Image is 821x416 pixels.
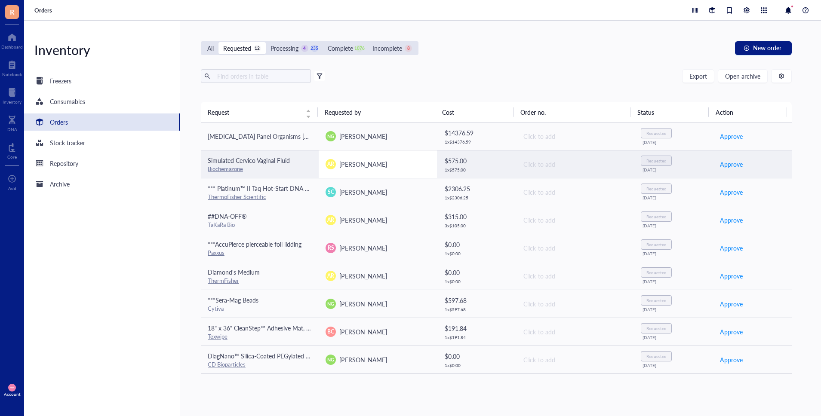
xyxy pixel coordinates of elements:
[445,363,509,368] div: 1 x $ 0.00
[327,328,334,336] span: BC
[682,69,714,83] button: Export
[208,193,266,201] a: ThermoFisher Scientific
[208,296,258,304] span: ***Sera-Mag Beads
[372,43,402,53] div: Incomplete
[720,325,743,339] button: Approve
[339,300,387,308] span: [PERSON_NAME]
[339,132,387,141] span: [PERSON_NAME]
[327,216,334,224] span: AR
[523,243,627,253] div: Click to add
[7,127,17,132] div: DNA
[445,212,509,221] div: $ 315.00
[516,373,634,401] td: Click to add
[516,346,634,373] td: Click to add
[523,132,627,141] div: Click to add
[201,41,418,55] div: segmented control
[301,45,308,52] div: 4
[223,43,251,53] div: Requested
[207,43,214,53] div: All
[646,326,667,331] div: Requested
[646,298,667,303] div: Requested
[720,215,743,225] span: Approve
[643,279,706,284] div: [DATE]
[24,175,180,193] a: Archive
[271,43,298,53] div: Processing
[689,73,707,80] span: Export
[725,73,760,80] span: Open archive
[646,158,667,163] div: Requested
[2,58,22,77] a: Notebook
[718,69,768,83] button: Open archive
[720,297,743,311] button: Approve
[720,299,743,309] span: Approve
[445,184,509,193] div: $ 2306.25
[445,307,509,312] div: 1 x $ 597.68
[445,167,509,172] div: 1 x $ 575.00
[720,132,743,141] span: Approve
[8,186,16,191] div: Add
[339,188,387,196] span: [PERSON_NAME]
[50,76,71,86] div: Freezers
[643,363,706,368] div: [DATE]
[24,72,180,89] a: Freezers
[516,150,634,178] td: Click to add
[720,355,743,364] span: Approve
[523,159,627,169] div: Click to add
[709,102,787,122] th: Action
[514,102,631,122] th: Order no.
[208,248,224,257] a: Paxxus
[643,335,706,340] div: [DATE]
[720,353,743,367] button: Approve
[643,223,706,228] div: [DATE]
[208,332,228,340] a: Texwipe
[720,271,743,281] span: Approve
[445,324,509,333] div: $ 191.84
[24,134,180,151] a: Stock tracker
[516,318,634,346] td: Click to add
[643,140,706,145] div: [DATE]
[445,268,509,277] div: $ 0.00
[3,99,22,104] div: Inventory
[523,187,627,197] div: Click to add
[445,279,509,284] div: 1 x $ 0.00
[339,160,387,168] span: [PERSON_NAME]
[24,155,180,172] a: Repository
[208,352,484,360] span: DiagNano™ Silica-Coated PEGylated Gold Nanorods, 10 nm, Absorption Max 850 nm, 10 nm Silica Shell
[720,243,743,253] span: Approve
[318,102,435,122] th: Requested by
[516,290,634,318] td: Click to add
[405,45,412,52] div: 8
[516,206,634,234] td: Click to add
[720,269,743,283] button: Approve
[34,6,54,14] a: Orders
[214,70,307,83] input: Find orders in table
[720,213,743,227] button: Approve
[339,244,387,252] span: [PERSON_NAME]
[735,41,792,55] button: New order
[24,93,180,110] a: Consumables
[445,240,509,249] div: $ 0.00
[523,271,627,281] div: Click to add
[50,138,85,147] div: Stock tracker
[327,300,334,307] span: NG
[646,214,667,219] div: Requested
[50,117,68,127] div: Orders
[1,31,23,49] a: Dashboard
[208,276,239,284] a: ThermFisher
[523,327,627,336] div: Click to add
[720,187,743,197] span: Approve
[208,156,290,165] span: Simulated Cervico Vaginal Fluid
[646,131,667,136] div: Requested
[3,86,22,104] a: Inventory
[208,212,247,220] span: ##DNA-OFF®
[208,107,301,117] span: Request
[10,386,14,389] span: MM
[523,355,627,364] div: Click to add
[356,45,363,52] div: 1076
[720,241,743,255] button: Approve
[523,299,627,309] div: Click to add
[201,102,318,122] th: Request
[643,251,706,256] div: [DATE]
[328,188,334,196] span: SC
[208,305,312,312] div: Cytiva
